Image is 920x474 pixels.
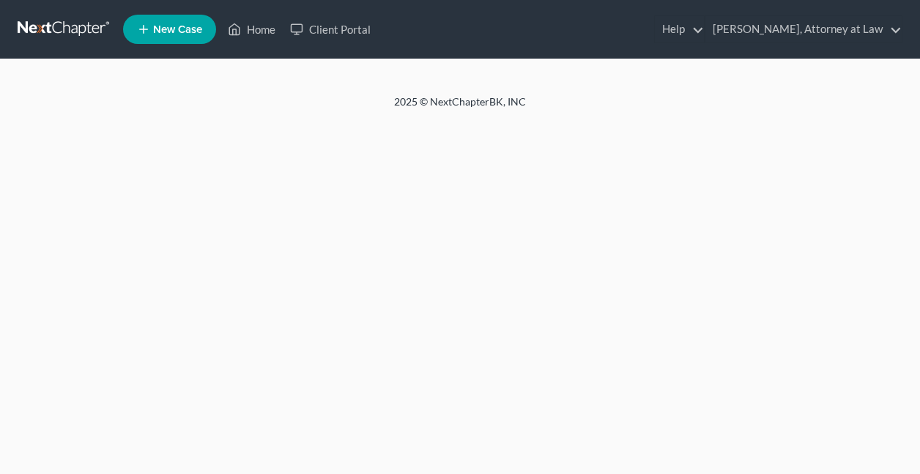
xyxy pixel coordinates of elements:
[655,16,704,42] a: Help
[705,16,902,42] a: [PERSON_NAME], Attorney at Law
[42,95,878,121] div: 2025 © NextChapterBK, INC
[220,16,283,42] a: Home
[283,16,378,42] a: Client Portal
[123,15,216,44] new-legal-case-button: New Case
